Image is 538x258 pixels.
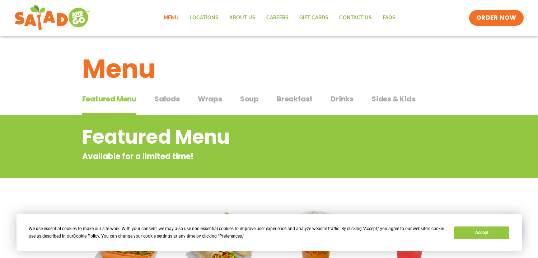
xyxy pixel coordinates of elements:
[240,94,259,104] span: Soup
[261,10,294,26] a: Careers
[224,10,261,26] a: About Us
[158,10,184,26] a: Menu
[331,94,354,104] span: Drinks
[198,94,222,104] span: Wraps
[82,94,136,104] span: Featured Menu
[14,4,90,32] img: new-SAG-logo-768×292
[17,214,522,251] div: Cookie Consent Prompt
[154,94,180,104] span: Salads
[371,94,416,104] span: Sides & Kids
[294,10,334,26] a: GIFT CARDS
[82,91,456,115] div: Tabbed content
[454,226,509,239] button: Accept
[184,10,224,26] a: Locations
[82,123,398,152] h2: Featured Menu
[377,10,401,26] a: FAQs
[29,225,445,240] div: We use essential cookies to make our site work. With your consent, we may also use non-essential ...
[158,10,401,26] nav: Menu
[476,14,516,22] span: ORDER NOW
[277,94,313,104] span: Breakfast
[73,234,99,239] span: Cookie Policy
[82,150,398,162] p: Available for a limited time!
[334,10,377,26] a: Contact Us
[82,49,456,88] h1: Menu
[469,10,524,26] a: ORDER NOW
[219,234,242,239] span: Preferences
